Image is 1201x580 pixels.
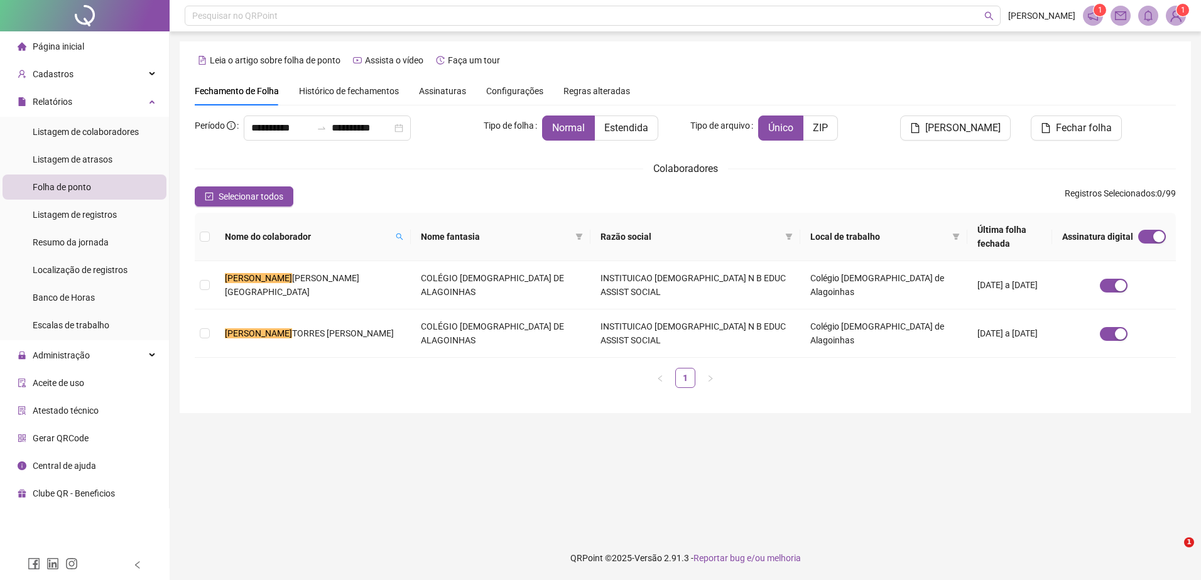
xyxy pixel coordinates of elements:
span: Local de trabalho [810,230,947,244]
span: Assinatura digital [1062,230,1133,244]
span: home [18,42,26,51]
span: Aceite de uso [33,378,84,388]
span: Assista o vídeo [365,55,423,65]
span: right [707,375,714,382]
span: Folha de ponto [33,182,91,192]
span: Tipo de folha [484,119,534,132]
a: 1 [676,368,695,387]
span: Colaboradores [653,163,718,175]
span: linkedin [46,557,59,570]
span: Página inicial [33,41,84,51]
mark: [PERSON_NAME] [225,328,292,338]
span: Faça um tour [448,55,500,65]
span: Resumo da jornada [33,237,109,247]
span: Atestado técnico [33,405,99,416]
span: Estendida [604,122,648,134]
td: COLÉGIO [DEMOGRAPHIC_DATA] DE ALAGOINHAS [411,261,590,309]
span: Central de ajuda [33,461,96,471]
span: info-circle [18,461,26,470]
span: Gerar QRCode [33,433,89,443]
span: Período [195,121,225,131]
th: Última folha fechada [967,213,1052,261]
span: info-circle [227,121,236,130]
span: Relatórios [33,97,72,107]
button: left [650,368,670,388]
span: file-text [198,56,207,65]
span: Versão [634,553,662,563]
span: Listagem de registros [33,210,117,220]
sup: 1 [1094,4,1106,16]
span: Fechar folha [1056,121,1112,136]
span: filter [950,227,962,246]
span: facebook [28,557,40,570]
button: Fechar folha [1031,115,1122,141]
img: 75474 [1166,6,1185,25]
span: file [18,97,26,106]
span: left [133,561,142,569]
span: file [910,123,920,133]
span: swap-right [317,123,327,133]
span: Histórico de fechamentos [299,86,399,96]
span: Normal [552,122,585,134]
mark: [PERSON_NAME] [225,273,292,283]
span: Registros Selecionados [1065,188,1155,198]
span: Nome fantasia [421,230,570,244]
span: Selecionar todos [219,190,283,203]
span: Fechamento de Folha [195,86,279,96]
span: Listagem de colaboradores [33,127,139,137]
sup: Atualize o seu contato no menu Meus Dados [1177,4,1189,16]
span: filter [952,233,960,240]
span: Reportar bug e/ou melhoria [693,553,801,563]
span: audit [18,379,26,387]
span: bell [1143,10,1154,21]
iframe: Intercom live chat [1158,537,1188,567]
span: Clube QR - Beneficios [33,488,115,498]
span: Banco de Horas [33,293,95,303]
li: 1 [675,368,695,388]
span: filter [785,233,793,240]
span: Tipo de arquivo [690,119,750,132]
td: Colégio [DEMOGRAPHIC_DATA] de Alagoinhas [800,261,967,309]
span: user-add [18,70,26,78]
span: [PERSON_NAME] [925,121,1001,136]
td: INSTITUICAO [DEMOGRAPHIC_DATA] N B EDUC ASSIST SOCIAL [590,261,800,309]
footer: QRPoint © 2025 - 2.91.3 - [170,536,1201,580]
span: gift [18,489,26,498]
span: Único [768,122,793,134]
span: instagram [65,557,78,570]
span: qrcode [18,434,26,443]
span: lock [18,351,26,360]
span: search [396,233,403,240]
td: COLÉGIO [DEMOGRAPHIC_DATA] DE ALAGOINHAS [411,309,590,358]
td: [DATE] a [DATE] [967,261,1052,309]
span: Nome do colaborador [225,230,391,244]
span: search [393,227,406,246]
span: TORRES [PERSON_NAME] [292,328,394,338]
span: Escalas de trabalho [33,320,109,330]
span: Configurações [486,87,543,95]
span: [PERSON_NAME] [GEOGRAPHIC_DATA] [225,273,359,297]
span: file [1041,123,1051,133]
button: [PERSON_NAME] [900,115,1011,141]
button: right [700,368,720,388]
span: to [317,123,327,133]
span: Listagem de atrasos [33,154,112,164]
span: Regras alteradas [563,87,630,95]
span: Assinaturas [419,87,466,95]
span: Cadastros [33,69,73,79]
span: youtube [353,56,362,65]
td: Colégio [DEMOGRAPHIC_DATA] de Alagoinhas [800,309,967,358]
li: Página anterior [650,368,670,388]
span: : 0 / 99 [1065,186,1176,207]
li: Próxima página [700,368,720,388]
span: left [656,375,664,382]
span: Leia o artigo sobre folha de ponto [210,55,340,65]
span: Localização de registros [33,265,128,275]
span: solution [18,406,26,415]
span: filter [783,227,795,246]
button: Selecionar todos [195,186,293,207]
span: 1 [1098,6,1102,14]
span: 1 [1181,6,1185,14]
span: history [436,56,445,65]
span: notification [1087,10,1099,21]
